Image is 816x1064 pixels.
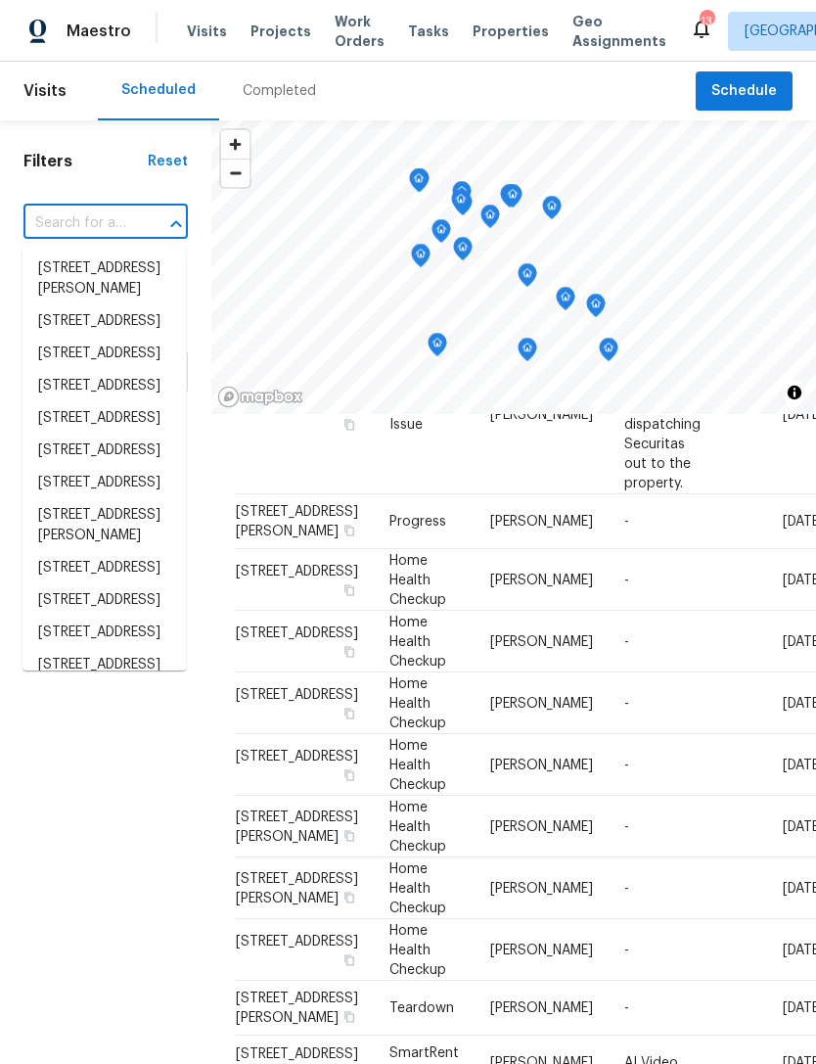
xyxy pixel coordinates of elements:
[236,505,358,538] span: [STREET_ADDRESS][PERSON_NAME]
[490,515,593,529] span: [PERSON_NAME]
[542,196,562,226] div: Map marker
[23,467,186,499] li: [STREET_ADDRESS]
[389,397,459,431] span: SmartRent Issue
[700,12,713,31] div: 13
[23,584,186,617] li: [STREET_ADDRESS]
[518,338,537,368] div: Map marker
[23,617,186,649] li: [STREET_ADDRESS]
[389,515,446,529] span: Progress
[389,1001,454,1015] span: Teardown
[473,22,549,41] span: Properties
[624,1001,629,1015] span: -
[428,333,447,363] div: Map marker
[236,749,358,763] span: [STREET_ADDRESS]
[236,810,358,843] span: [STREET_ADDRESS][PERSON_NAME]
[490,758,593,771] span: [PERSON_NAME]
[389,738,446,791] span: Home Health Checkup
[340,415,358,433] button: Copy Address
[23,152,148,171] h1: Filters
[236,625,358,639] span: [STREET_ADDRESS]
[250,22,311,41] span: Projects
[23,253,186,305] li: [STREET_ADDRESS][PERSON_NAME]
[624,881,629,895] span: -
[624,339,701,489] span: Overactive Hub. Please inspect. Keeps dispatching Securitas out to the property.
[340,950,358,968] button: Copy Address
[236,564,358,578] span: [STREET_ADDRESS]
[236,1047,358,1061] span: [STREET_ADDRESS]
[624,696,629,710] span: -
[490,1001,593,1015] span: [PERSON_NAME]
[696,71,793,112] button: Schedule
[340,642,358,660] button: Copy Address
[221,130,249,159] button: Zoom in
[389,615,446,668] span: Home Health Checkup
[408,24,449,38] span: Tasks
[236,687,358,701] span: [STREET_ADDRESS]
[23,402,186,435] li: [STREET_ADDRESS]
[453,237,473,267] div: Map marker
[789,382,800,403] span: Toggle attribution
[431,219,451,250] div: Map marker
[490,881,593,895] span: [PERSON_NAME]
[490,634,593,648] span: [PERSON_NAME]
[624,515,629,529] span: -
[572,12,666,51] span: Geo Assignments
[490,943,593,956] span: [PERSON_NAME]
[67,22,131,41] span: Maestro
[23,435,186,467] li: [STREET_ADDRESS]
[243,81,316,101] div: Completed
[409,168,429,199] div: Map marker
[518,263,537,294] div: Map marker
[340,826,358,844] button: Copy Address
[490,819,593,833] span: [PERSON_NAME]
[23,338,186,370] li: [STREET_ADDRESS]
[148,152,188,171] div: Reset
[452,181,472,211] div: Map marker
[624,943,629,956] span: -
[490,573,593,586] span: [PERSON_NAME]
[23,208,133,239] input: Search for an address...
[624,819,629,833] span: -
[389,861,446,914] span: Home Health Checkup
[556,287,575,317] div: Map marker
[23,305,186,338] li: [STREET_ADDRESS]
[340,580,358,598] button: Copy Address
[340,1008,358,1026] button: Copy Address
[389,676,446,729] span: Home Health Checkup
[23,499,186,552] li: [STREET_ADDRESS][PERSON_NAME]
[340,888,358,905] button: Copy Address
[236,934,358,948] span: [STREET_ADDRESS]
[783,381,806,404] button: Toggle attribution
[121,80,196,100] div: Scheduled
[162,210,190,238] button: Close
[217,386,303,408] a: Mapbox homepage
[340,765,358,783] button: Copy Address
[624,758,629,771] span: -
[187,22,227,41] span: Visits
[503,184,522,214] div: Map marker
[23,552,186,584] li: [STREET_ADDRESS]
[335,12,385,51] span: Work Orders
[586,294,606,324] div: Map marker
[221,159,249,187] button: Zoom out
[624,634,629,648] span: -
[221,160,249,187] span: Zoom out
[23,370,186,402] li: [STREET_ADDRESS]
[389,923,446,976] span: Home Health Checkup
[490,696,593,710] span: [PERSON_NAME]
[599,338,618,368] div: Map marker
[340,522,358,539] button: Copy Address
[451,189,471,219] div: Map marker
[236,871,358,904] span: [STREET_ADDRESS][PERSON_NAME]
[23,649,186,702] li: [STREET_ADDRESS][PERSON_NAME]
[411,244,431,274] div: Map marker
[500,184,520,214] div: Map marker
[389,553,446,606] span: Home Health Checkup
[490,407,593,421] span: [PERSON_NAME]
[389,800,446,853] span: Home Health Checkup
[624,573,629,586] span: -
[236,992,358,1025] span: [STREET_ADDRESS][PERSON_NAME]
[23,69,67,113] span: Visits
[340,704,358,721] button: Copy Address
